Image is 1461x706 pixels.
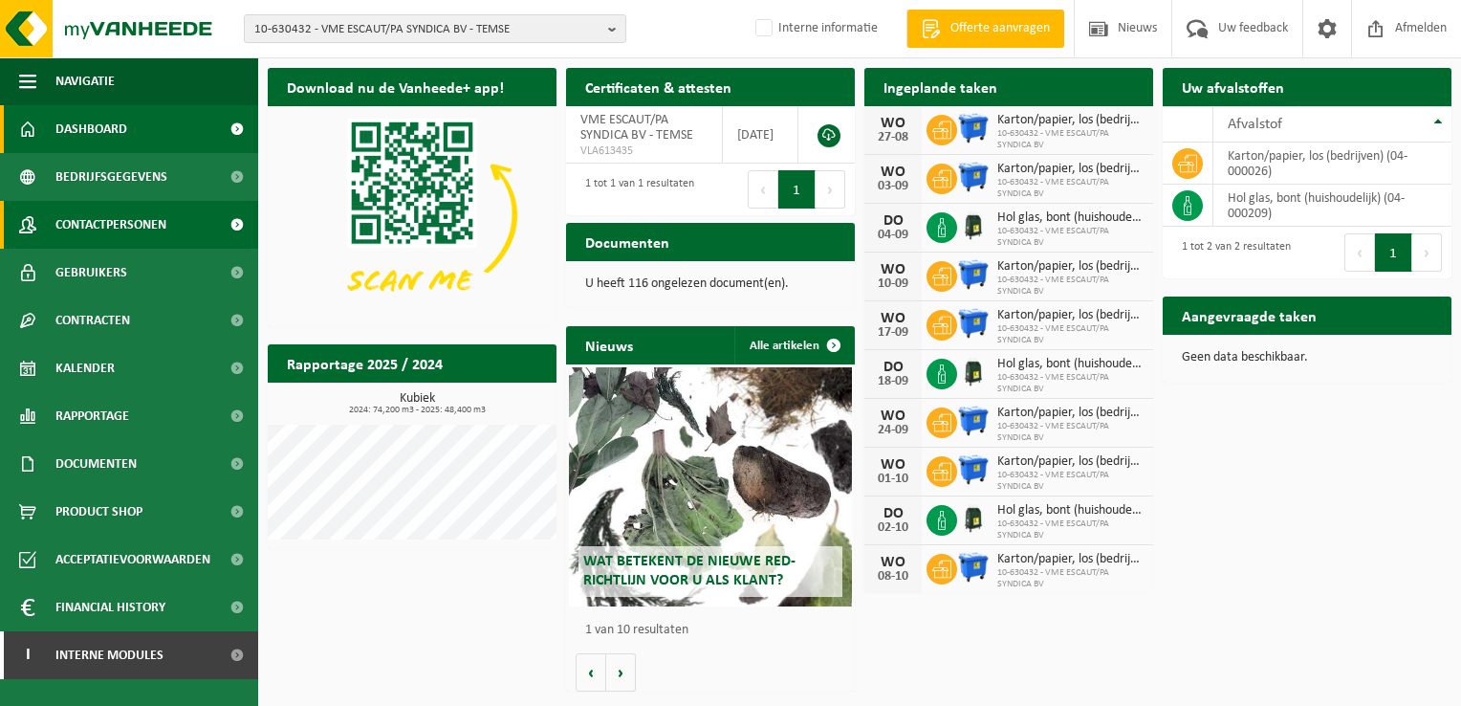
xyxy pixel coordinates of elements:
span: 10-630432 - VME ESCAUT/PA SYNDICA BV [997,567,1144,590]
span: Dashboard [55,105,127,153]
button: Previous [748,170,778,209]
span: Wat betekent de nieuwe RED-richtlijn voor u als klant? [583,554,796,587]
div: 01-10 [874,473,912,486]
p: 1 van 10 resultaten [585,624,845,637]
div: 03-09 [874,180,912,193]
h3: Kubiek [277,392,556,415]
div: 24-09 [874,424,912,437]
div: 27-08 [874,131,912,144]
span: Navigatie [55,57,115,105]
td: [DATE] [723,106,798,164]
h2: Uw afvalstoffen [1163,68,1303,105]
span: Hol glas, bont (huishoudelijk) [997,357,1144,372]
span: 10-630432 - VME ESCAUT/PA SYNDICA BV [997,128,1144,151]
img: WB-1100-HPE-BE-01 [957,112,990,144]
span: Rapportage [55,392,129,440]
div: WO [874,311,912,326]
h2: Documenten [566,223,688,260]
div: WO [874,555,912,570]
span: Kalender [55,344,115,392]
span: Hol glas, bont (huishoudelijk) [997,210,1144,226]
div: WO [874,165,912,180]
span: Product Shop [55,488,142,536]
img: WB-1100-HPE-BE-01 [957,161,990,193]
a: Bekijk rapportage [414,382,555,420]
img: CR-HR-1C-1000-PES-01 [957,502,990,535]
span: Documenten [55,440,137,488]
div: 02-10 [874,521,912,535]
h2: Rapportage 2025 / 2024 [268,344,462,382]
button: 10-630432 - VME ESCAUT/PA SYNDICA BV - TEMSE [244,14,626,43]
button: 1 [1375,233,1412,272]
span: Interne modules [55,631,164,679]
span: 10-630432 - VME ESCAUT/PA SYNDICA BV [997,372,1144,395]
div: 04-09 [874,229,912,242]
button: Previous [1344,233,1375,272]
span: 10-630432 - VME ESCAUT/PA SYNDICA BV [997,226,1144,249]
span: Acceptatievoorwaarden [55,536,210,584]
div: DO [874,360,912,375]
span: Karton/papier, los (bedrijven) [997,454,1144,470]
a: Alle artikelen [734,326,853,364]
div: 1 tot 2 van 2 resultaten [1172,232,1291,274]
span: VLA613435 [580,143,708,159]
span: 10-630432 - VME ESCAUT/PA SYNDICA BV [997,177,1144,200]
div: WO [874,262,912,277]
div: 1 tot 1 van 1 resultaten [576,168,694,210]
h2: Certificaten & attesten [566,68,751,105]
button: 1 [778,170,816,209]
h2: Download nu de Vanheede+ app! [268,68,523,105]
h2: Ingeplande taken [864,68,1016,105]
span: VME ESCAUT/PA SYNDICA BV - TEMSE [580,113,693,143]
span: 2024: 74,200 m3 - 2025: 48,400 m3 [277,406,556,415]
a: Offerte aanvragen [906,10,1064,48]
button: Volgende [606,653,636,692]
div: DO [874,213,912,229]
span: 10-630432 - VME ESCAUT/PA SYNDICA BV [997,323,1144,346]
div: 10-09 [874,277,912,291]
span: Gebruikers [55,249,127,297]
img: WB-1100-HPE-BE-01 [957,551,990,584]
div: 17-09 [874,326,912,340]
img: Download de VHEPlus App [268,106,556,323]
img: CR-HR-1C-1000-PES-01 [957,356,990,388]
td: hol glas, bont (huishoudelijk) (04-000209) [1213,185,1451,227]
span: 10-630432 - VME ESCAUT/PA SYNDICA BV - TEMSE [254,15,600,44]
img: WB-1100-HPE-BE-01 [957,453,990,486]
p: Geen data beschikbaar. [1182,351,1432,364]
span: 10-630432 - VME ESCAUT/PA SYNDICA BV [997,470,1144,493]
span: Contactpersonen [55,201,166,249]
span: 10-630432 - VME ESCAUT/PA SYNDICA BV [997,275,1144,298]
h2: Nieuws [566,326,652,364]
div: WO [874,116,912,131]
span: Bedrijfsgegevens [55,153,167,201]
button: Next [1412,233,1442,272]
span: Karton/papier, los (bedrijven) [997,406,1144,421]
img: CR-HR-1C-1000-PES-01 [957,210,990,242]
span: Karton/papier, los (bedrijven) [997,162,1144,177]
td: karton/papier, los (bedrijven) (04-000026) [1213,143,1451,185]
div: DO [874,506,912,521]
div: WO [874,408,912,424]
button: Next [816,170,845,209]
div: 18-09 [874,375,912,388]
p: U heeft 116 ongelezen document(en). [585,277,836,291]
span: 10-630432 - VME ESCAUT/PA SYNDICA BV [997,421,1144,444]
div: WO [874,457,912,473]
img: WB-1100-HPE-BE-01 [957,258,990,291]
div: 08-10 [874,570,912,584]
span: Offerte aanvragen [946,19,1055,38]
span: Karton/papier, los (bedrijven) [997,308,1144,323]
span: Afvalstof [1228,117,1282,132]
span: Hol glas, bont (huishoudelijk) [997,503,1144,518]
label: Interne informatie [752,14,878,43]
span: Contracten [55,297,130,344]
span: I [19,631,36,679]
h2: Aangevraagde taken [1163,297,1336,334]
img: WB-1100-HPE-BE-01 [957,405,990,437]
span: Financial History [55,584,165,631]
img: WB-1100-HPE-BE-01 [957,307,990,340]
span: 10-630432 - VME ESCAUT/PA SYNDICA BV [997,518,1144,541]
button: Vorige [576,653,606,692]
span: Karton/papier, los (bedrijven) [997,113,1144,128]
